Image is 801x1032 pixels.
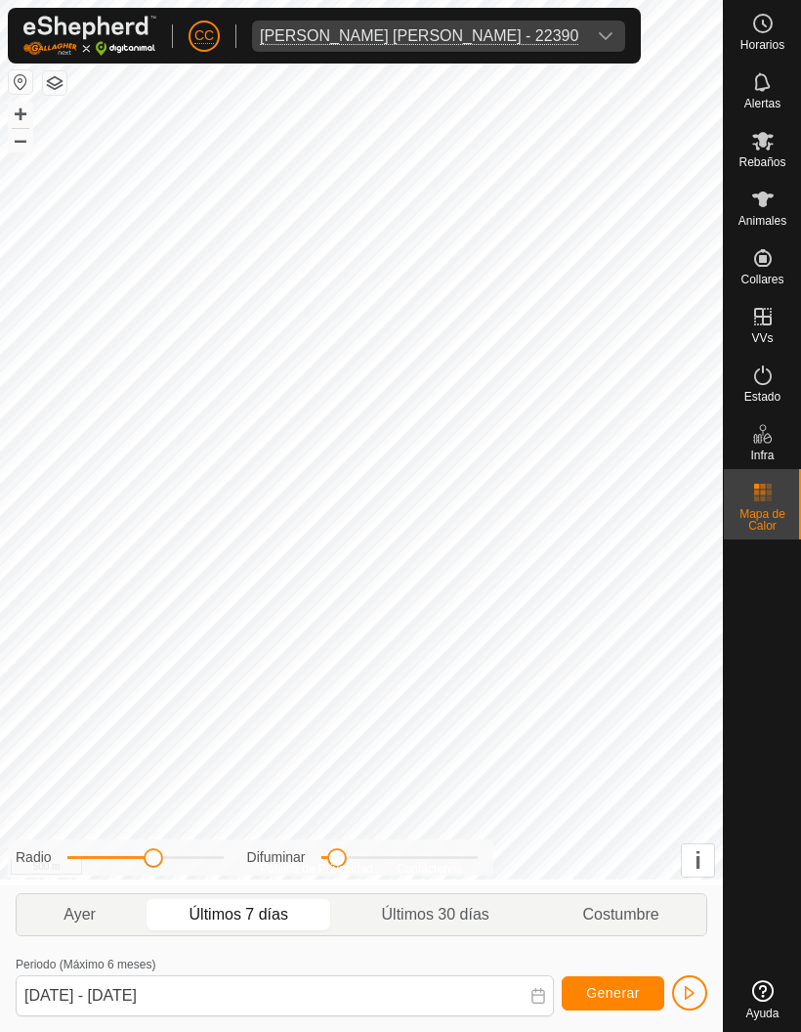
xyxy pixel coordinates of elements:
button: + [9,103,32,126]
span: VVs [751,332,773,344]
button: Capas del Mapa [43,71,66,95]
span: Ayuda [746,1008,780,1019]
span: Rebaños [738,156,785,168]
span: Collares [740,274,783,285]
a: Política de Privacidad [261,860,373,878]
span: Ayer [63,903,96,926]
a: Ayuda [724,972,801,1027]
span: i [695,847,701,874]
button: Generar [562,976,664,1010]
span: Últimos 7 días [190,903,288,926]
span: Alertas [744,98,780,109]
span: Infra [750,450,774,461]
label: Difuminar [247,847,306,868]
button: i [682,844,714,877]
span: Horarios [740,39,784,51]
span: Animales [738,215,786,227]
label: Periodo (Máximo 6 meses) [16,958,155,971]
a: Contáctenos [397,860,462,878]
span: Generar [586,985,640,1001]
button: Restablecer Mapa [9,70,32,94]
span: Jose Ramon Tejedor Montero - 22390 [252,21,586,52]
button: – [9,128,32,151]
span: Estado [744,391,780,403]
span: Mapa de Calor [729,508,796,532]
div: dropdown trigger [586,21,625,52]
span: Últimos 30 días [382,903,489,926]
span: Costumbre [582,903,658,926]
img: Logo Gallagher [23,16,156,56]
label: Radio [16,847,52,868]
